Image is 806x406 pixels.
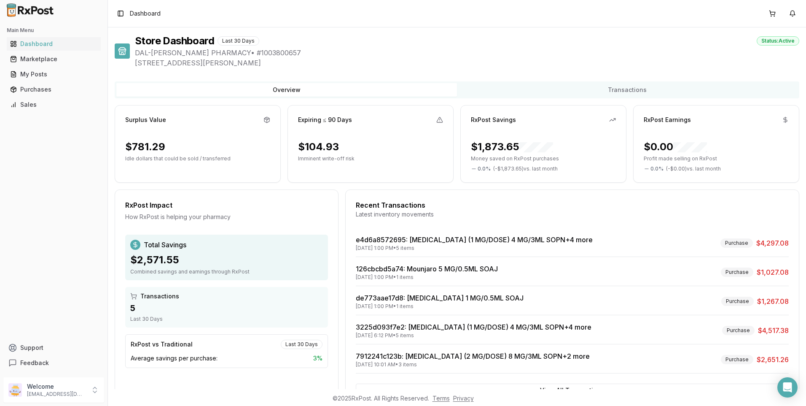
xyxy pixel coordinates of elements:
[131,354,218,363] span: Average savings per purchase:
[27,382,86,391] p: Welcome
[777,377,798,398] div: Open Intercom Messenger
[7,27,101,34] h2: Main Menu
[666,165,721,172] span: ( - $0.00 ) vs. last month
[756,238,789,248] span: $4,297.08
[356,361,590,368] div: [DATE] 10:01 AM • 3 items
[721,268,753,277] div: Purchase
[356,245,593,252] div: [DATE] 1:00 PM • 5 items
[313,354,322,363] span: 3 %
[471,116,516,124] div: RxPost Savings
[356,352,590,360] a: 7912241c123b: [MEDICAL_DATA] (2 MG/DOSE) 8 MG/3ML SOPN+2 more
[140,292,179,300] span: Transactions
[356,323,591,331] a: 3225d093f7e2: [MEDICAL_DATA] (1 MG/DOSE) 4 MG/3ML SOPN+4 more
[298,140,339,154] div: $104.93
[3,3,57,17] img: RxPost Logo
[130,9,161,18] nav: breadcrumb
[20,359,49,367] span: Feedback
[758,325,789,336] span: $4,517.38
[356,303,524,310] div: [DATE] 1:00 PM • 1 items
[130,302,323,314] div: 5
[130,268,323,275] div: Combined savings and earnings through RxPost
[3,52,104,66] button: Marketplace
[356,384,789,397] button: View All Transactions
[3,37,104,51] button: Dashboard
[757,296,789,306] span: $1,267.08
[130,316,323,322] div: Last 30 Days
[471,140,553,154] div: $1,873.65
[356,294,524,302] a: de773aae17d8: [MEDICAL_DATA] 1 MG/0.5ML SOAJ
[10,40,97,48] div: Dashboard
[125,140,165,154] div: $781.29
[356,332,591,339] div: [DATE] 6:12 PM • 5 items
[135,48,799,58] span: DAL-[PERSON_NAME] PHARMACY • # 1003800657
[3,355,104,371] button: Feedback
[356,235,593,244] a: e4d6a8572695: [MEDICAL_DATA] (1 MG/DOSE) 4 MG/3ML SOPN+4 more
[650,165,664,172] span: 0.0 %
[10,70,97,78] div: My Posts
[131,340,193,349] div: RxPost vs Traditional
[298,116,352,124] div: Expiring ≤ 90 Days
[7,67,101,82] a: My Posts
[10,100,97,109] div: Sales
[757,267,789,277] span: $1,027.08
[8,383,22,397] img: User avatar
[356,210,789,219] div: Latest inventory movements
[281,340,322,349] div: Last 30 Days
[356,274,498,281] div: [DATE] 1:00 PM • 1 items
[453,395,474,402] a: Privacy
[144,240,186,250] span: Total Savings
[3,83,104,96] button: Purchases
[135,34,214,48] h1: Store Dashboard
[356,265,498,273] a: 126cbcbd5a74: Mounjaro 5 MG/0.5ML SOAJ
[722,326,755,335] div: Purchase
[7,51,101,67] a: Marketplace
[135,58,799,68] span: [STREET_ADDRESS][PERSON_NAME]
[478,165,491,172] span: 0.0 %
[3,98,104,111] button: Sales
[3,340,104,355] button: Support
[125,200,328,210] div: RxPost Impact
[471,155,616,162] p: Money saved on RxPost purchases
[218,36,259,46] div: Last 30 Days
[721,355,753,364] div: Purchase
[721,297,754,306] div: Purchase
[644,155,789,162] p: Profit made selling on RxPost
[720,238,753,248] div: Purchase
[356,200,789,210] div: Recent Transactions
[3,68,104,81] button: My Posts
[10,55,97,63] div: Marketplace
[7,82,101,97] a: Purchases
[125,155,270,162] p: Idle dollars that could be sold / transferred
[7,36,101,51] a: Dashboard
[493,165,558,172] span: ( - $1,873.65 ) vs. last month
[116,83,457,97] button: Overview
[7,97,101,112] a: Sales
[10,85,97,94] div: Purchases
[644,116,691,124] div: RxPost Earnings
[298,155,443,162] p: Imminent write-off risk
[757,36,799,46] div: Status: Active
[644,140,707,154] div: $0.00
[27,391,86,398] p: [EMAIL_ADDRESS][DOMAIN_NAME]
[433,395,450,402] a: Terms
[757,355,789,365] span: $2,651.26
[130,253,323,267] div: $2,571.55
[125,213,328,221] div: How RxPost is helping your pharmacy
[457,83,798,97] button: Transactions
[125,116,166,124] div: Surplus Value
[130,9,161,18] span: Dashboard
